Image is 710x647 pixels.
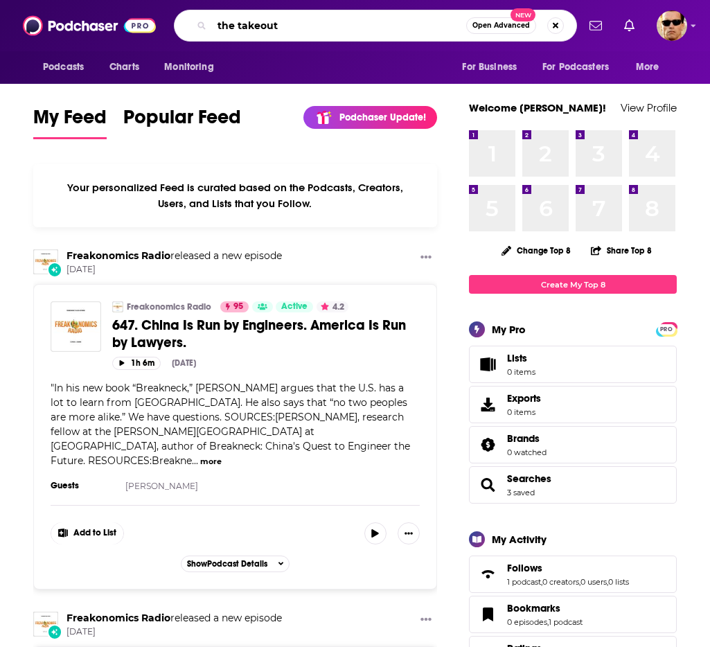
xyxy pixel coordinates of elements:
a: Brands [474,435,502,454]
a: Freakonomics Radio [66,612,170,624]
a: Freakonomics Radio [127,301,211,312]
a: Bookmarks [474,605,502,624]
a: 0 creators [542,577,579,587]
a: Searches [474,475,502,495]
a: 3 saved [507,488,535,497]
img: Freakonomics Radio [112,301,123,312]
a: Bookmarks [507,602,583,614]
span: Logged in as karldevries [657,10,687,41]
div: My Pro [492,323,526,336]
span: More [636,57,659,77]
a: Freakonomics Radio [66,249,170,262]
button: Show More Button [415,249,437,267]
span: Searches [507,472,551,485]
button: open menu [626,54,677,80]
span: Show Podcast Details [187,559,267,569]
span: In his new book “Breakneck,” [PERSON_NAME] argues that the U.S. has a lot to learn from [GEOGRAPH... [51,382,410,467]
a: Brands [507,432,547,445]
button: Show More Button [51,522,123,544]
a: Popular Feed [123,105,241,139]
input: Search podcasts, credits, & more... [212,15,466,37]
span: Add to List [73,528,116,538]
a: Create My Top 8 [469,275,677,294]
span: For Business [462,57,517,77]
span: Lists [507,352,535,364]
span: Exports [507,392,541,405]
span: For Podcasters [542,57,609,77]
span: Open Advanced [472,22,530,29]
div: Search podcasts, credits, & more... [174,10,577,42]
a: Follows [474,565,502,584]
img: 647. China Is Run by Engineers. America Is Run by Lawyers. [51,301,101,352]
div: [DATE] [172,358,196,368]
a: PRO [658,323,675,334]
img: Freakonomics Radio [33,612,58,637]
span: New [511,8,535,21]
span: , [547,617,549,627]
button: open menu [33,54,102,80]
div: Your personalized Feed is curated based on the Podcasts, Creators, Users, and Lists that you Follow. [33,164,437,227]
a: 0 lists [608,577,629,587]
a: 0 users [580,577,607,587]
a: My Feed [33,105,107,139]
a: 0 episodes [507,617,547,627]
a: Show notifications dropdown [584,14,607,37]
span: , [541,577,542,587]
span: 647. China Is Run by Engineers. America Is Run by Lawyers. [112,317,406,351]
span: Popular Feed [123,105,241,137]
span: My Feed [33,105,107,137]
a: [PERSON_NAME] [125,481,198,491]
a: Follows [507,562,629,574]
a: 1 podcast [507,577,541,587]
span: Podcasts [43,57,84,77]
span: 0 items [507,407,541,417]
div: New Episode [47,624,62,639]
h3: Guests [51,480,113,491]
span: PRO [658,324,675,335]
p: Podchaser Update! [339,112,426,123]
span: Brands [507,432,540,445]
img: Freakonomics Radio [33,249,58,274]
a: Show notifications dropdown [619,14,640,37]
a: Exports [469,386,677,423]
button: 4.2 [317,301,348,312]
span: Charts [109,57,139,77]
button: more [200,456,222,468]
span: , [607,577,608,587]
span: ... [192,454,198,467]
span: Bookmarks [469,596,677,633]
a: Active [276,301,313,312]
a: Lists [469,346,677,383]
span: [DATE] [66,264,282,276]
a: Charts [100,54,148,80]
button: Open AdvancedNew [466,17,536,34]
span: Searches [469,466,677,504]
span: Follows [507,562,542,574]
span: Exports [474,395,502,414]
button: Share Top 8 [590,237,653,264]
div: My Activity [492,533,547,546]
span: Active [281,300,308,314]
span: Monitoring [164,57,213,77]
a: Podchaser - Follow, Share and Rate Podcasts [23,12,156,39]
h3: released a new episode [66,612,282,625]
a: 1 podcast [549,617,583,627]
span: 95 [233,300,243,314]
span: 0 items [507,367,535,377]
button: Change Top 8 [493,242,579,259]
img: User Profile [657,10,687,41]
button: open menu [533,54,629,80]
span: " [51,382,410,467]
a: Welcome [PERSON_NAME]! [469,101,606,114]
span: Brands [469,426,677,463]
button: 1h 6m [112,357,161,370]
a: View Profile [621,101,677,114]
button: Show More Button [415,612,437,629]
span: , [579,577,580,587]
span: [DATE] [66,626,282,638]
